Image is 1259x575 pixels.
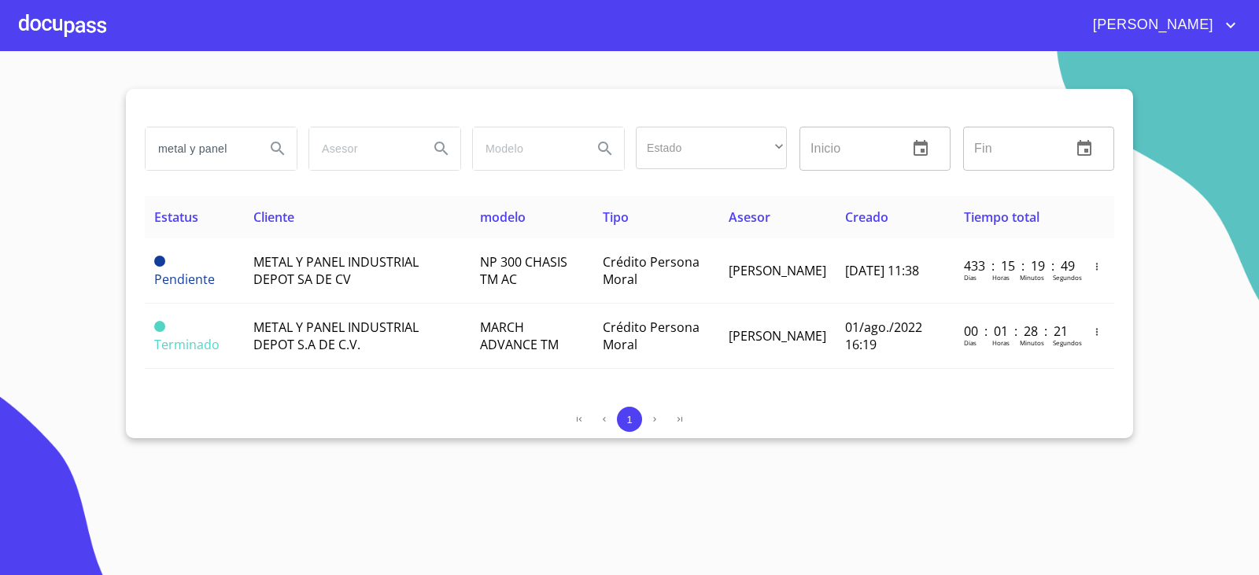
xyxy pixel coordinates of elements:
[964,208,1039,226] span: Tiempo total
[964,273,977,282] p: Dias
[253,319,419,353] span: METAL Y PANEL INDUSTRIAL DEPOT S.A DE C.V.
[480,319,559,353] span: MARCH ADVANCE TM
[423,130,460,168] button: Search
[480,208,526,226] span: modelo
[309,127,416,170] input: search
[603,208,629,226] span: Tipo
[729,327,826,345] span: [PERSON_NAME]
[603,319,700,353] span: Crédito Persona Moral
[964,257,1070,275] p: 433 : 15 : 19 : 49
[1053,338,1082,347] p: Segundos
[253,208,294,226] span: Cliente
[603,253,700,288] span: Crédito Persona Moral
[964,338,977,347] p: Dias
[473,127,580,170] input: search
[845,262,919,279] span: [DATE] 11:38
[626,414,632,426] span: 1
[729,262,826,279] span: [PERSON_NAME]
[154,256,165,267] span: Pendiente
[154,336,220,353] span: Terminado
[845,208,888,226] span: Creado
[845,319,922,353] span: 01/ago./2022 16:19
[146,127,253,170] input: search
[154,208,198,226] span: Estatus
[636,127,787,169] div: ​
[259,130,297,168] button: Search
[586,130,624,168] button: Search
[154,271,215,288] span: Pendiente
[1020,338,1044,347] p: Minutos
[1020,273,1044,282] p: Minutos
[1081,13,1240,38] button: account of current user
[154,321,165,332] span: Terminado
[253,253,419,288] span: METAL Y PANEL INDUSTRIAL DEPOT SA DE CV
[617,407,642,432] button: 1
[992,338,1010,347] p: Horas
[1053,273,1082,282] p: Segundos
[729,208,770,226] span: Asesor
[964,323,1070,340] p: 00 : 01 : 28 : 21
[480,253,567,288] span: NP 300 CHASIS TM AC
[1081,13,1221,38] span: [PERSON_NAME]
[992,273,1010,282] p: Horas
